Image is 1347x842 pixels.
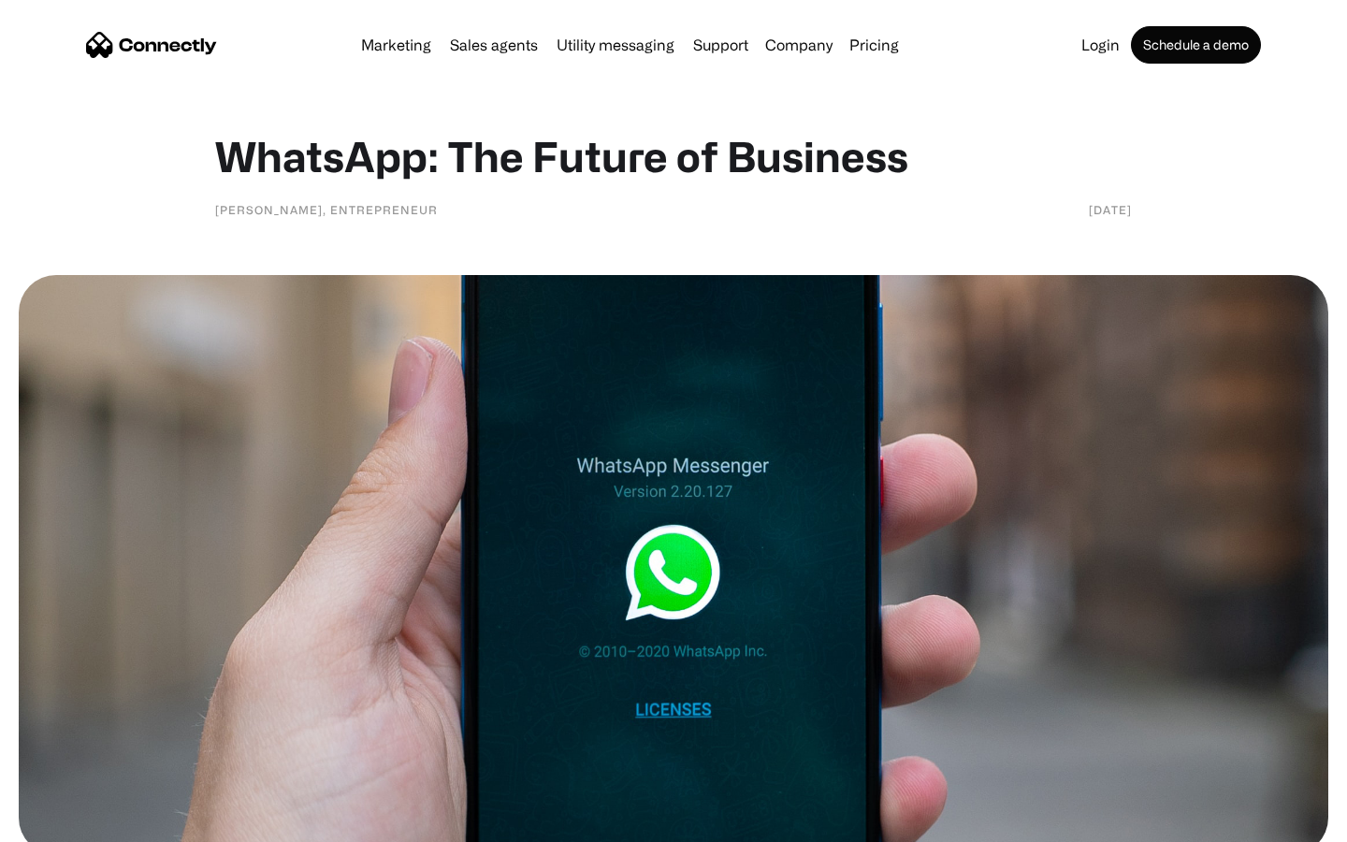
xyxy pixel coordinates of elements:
div: Company [765,32,833,58]
a: Support [686,37,756,52]
div: [PERSON_NAME], Entrepreneur [215,200,438,219]
div: [DATE] [1089,200,1132,219]
a: Marketing [354,37,439,52]
a: Utility messaging [549,37,682,52]
a: Sales agents [442,37,545,52]
h1: WhatsApp: The Future of Business [215,131,1132,181]
aside: Language selected: English [19,809,112,835]
ul: Language list [37,809,112,835]
a: Schedule a demo [1131,26,1261,64]
div: Company [760,32,838,58]
a: Pricing [842,37,906,52]
a: home [86,31,217,59]
a: Login [1074,37,1127,52]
